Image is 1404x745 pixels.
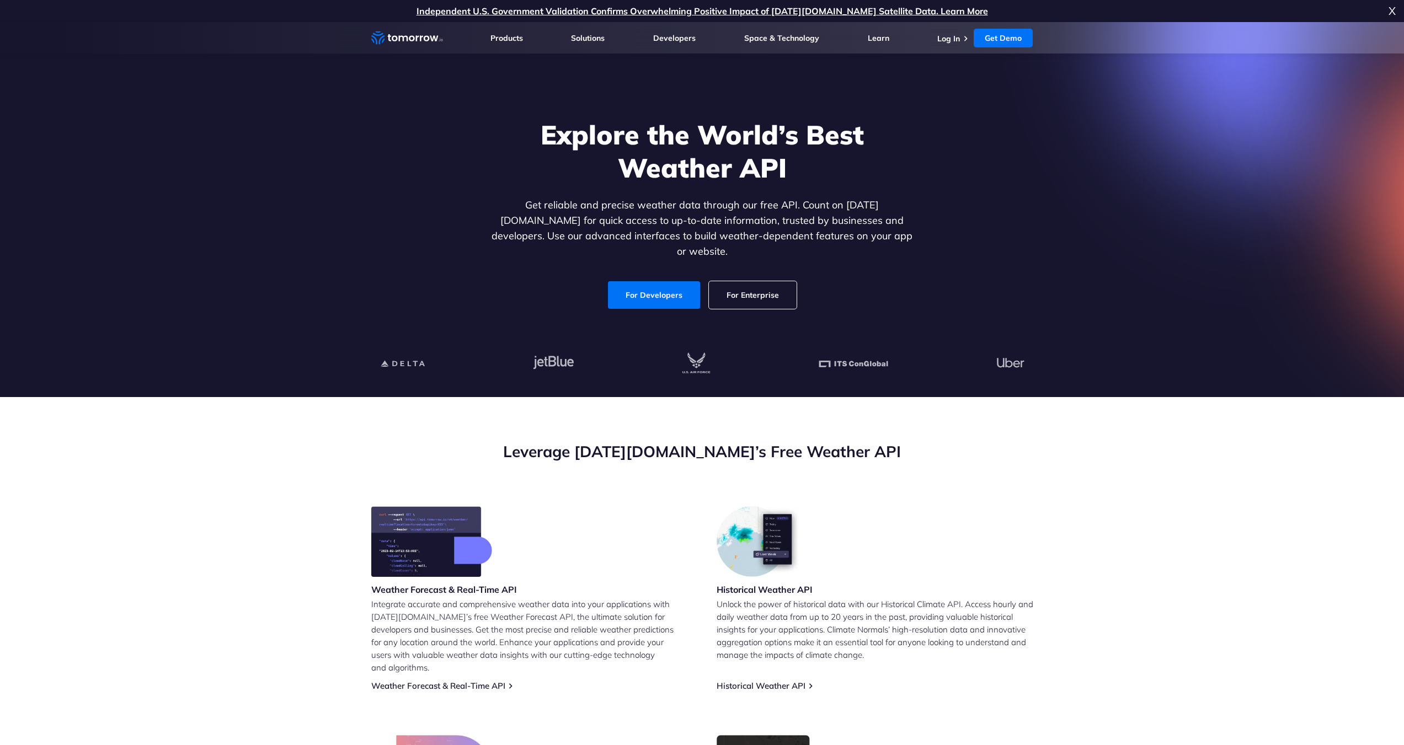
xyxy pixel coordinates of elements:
p: Unlock the power of historical data with our Historical Climate API. Access hourly and daily weat... [717,598,1033,661]
a: Weather Forecast & Real-Time API [371,680,505,691]
a: Get Demo [974,29,1033,47]
a: Developers [653,33,696,43]
p: Integrate accurate and comprehensive weather data into your applications with [DATE][DOMAIN_NAME]... [371,598,688,674]
h1: Explore the World’s Best Weather API [489,118,915,184]
a: Home link [371,30,443,46]
h3: Weather Forecast & Real-Time API [371,583,517,596]
h3: Historical Weather API [717,583,813,596]
a: Space & Technology [744,33,819,43]
a: Learn [868,33,889,43]
a: Products [490,33,523,43]
a: Log In [937,34,960,44]
a: Independent U.S. Government Validation Confirms Overwhelming Positive Impact of [DATE][DOMAIN_NAM... [417,6,988,17]
p: Get reliable and precise weather data through our free API. Count on [DATE][DOMAIN_NAME] for quic... [489,197,915,259]
a: For Enterprise [709,281,797,309]
a: Historical Weather API [717,680,805,691]
a: For Developers [608,281,700,309]
h2: Leverage [DATE][DOMAIN_NAME]’s Free Weather API [371,441,1033,462]
a: Solutions [571,33,605,43]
